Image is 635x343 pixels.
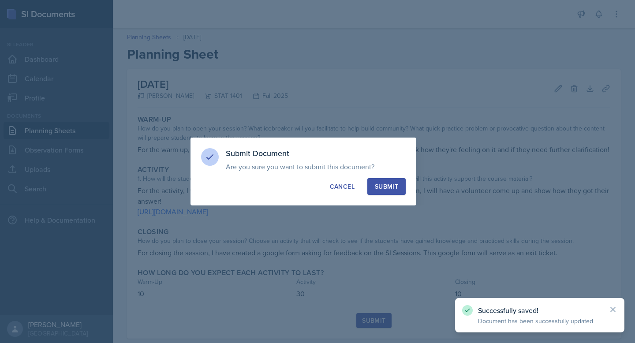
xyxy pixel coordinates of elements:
p: Successfully saved! [478,306,601,315]
div: Cancel [330,182,355,191]
h3: Submit Document [226,148,406,159]
div: Submit [375,182,398,191]
p: Document has been successfully updated [478,317,601,325]
button: Cancel [322,178,362,195]
button: Submit [367,178,406,195]
p: Are you sure you want to submit this document? [226,162,406,171]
